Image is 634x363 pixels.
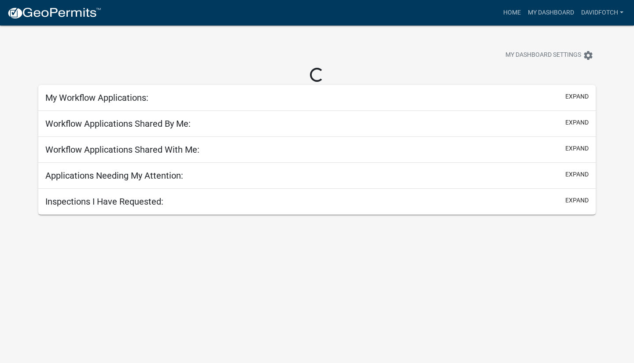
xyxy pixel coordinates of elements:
button: expand [565,170,589,179]
h5: Workflow Applications Shared By Me: [45,118,191,129]
button: expand [565,118,589,127]
button: expand [565,144,589,153]
h5: Applications Needing My Attention: [45,170,183,181]
a: Home [500,4,524,21]
button: expand [565,196,589,205]
h5: Inspections I Have Requested: [45,196,163,207]
i: settings [583,50,593,61]
span: My Dashboard Settings [505,50,581,61]
button: expand [565,92,589,101]
button: My Dashboard Settingssettings [498,47,601,64]
a: davidfotch [578,4,627,21]
a: My Dashboard [524,4,578,21]
h5: Workflow Applications Shared With Me: [45,144,199,155]
h5: My Workflow Applications: [45,92,148,103]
